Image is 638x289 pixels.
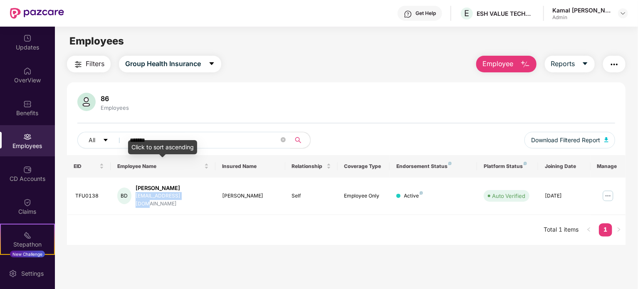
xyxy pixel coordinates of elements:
[285,155,338,178] th: Relationship
[552,14,611,21] div: Admin
[119,56,221,72] button: Group Health Insurancecaret-down
[465,8,470,18] span: E
[215,155,285,178] th: Insured Name
[281,137,286,142] span: close-circle
[620,10,626,17] img: svg+xml;base64,PHN2ZyBpZD0iRHJvcGRvd24tMzJ4MzIiIHhtbG5zPSJodHRwOi8vd3d3LnczLm9yZy8yMDAwL3N2ZyIgd2...
[582,223,596,237] button: left
[73,59,83,69] img: svg+xml;base64,PHN2ZyB4bWxucz0iaHR0cDovL3d3dy53My5vcmcvMjAwMC9zdmciIHdpZHRoPSIyNCIgaGVpZ2h0PSIyNC...
[23,100,32,108] img: svg+xml;base64,PHN2ZyBpZD0iQmVuZWZpdHMiIHhtbG5zPSJodHRwOi8vd3d3LnczLm9yZy8yMDAwL3N2ZyIgd2lkdGg9Ij...
[292,163,325,170] span: Relationship
[89,136,95,145] span: All
[601,189,615,203] img: manageButton
[290,132,311,148] button: search
[19,269,46,278] div: Settings
[484,163,532,170] div: Platform Status
[415,10,436,17] div: Get Help
[69,35,124,47] span: Employees
[538,155,591,178] th: Joining Date
[586,227,591,232] span: left
[67,155,111,178] th: EID
[582,60,589,68] span: caret-down
[222,192,279,200] div: [PERSON_NAME]
[591,155,626,178] th: Manage
[290,137,306,143] span: search
[77,132,128,148] button: Allcaret-down
[128,140,197,154] div: Click to sort ascending
[338,155,390,178] th: Coverage Type
[396,163,470,170] div: Endorsement Status
[492,192,525,200] div: Auto Verified
[551,59,575,69] span: Reports
[23,34,32,42] img: svg+xml;base64,PHN2ZyBpZD0iVXBkYXRlZCIgeG1sbnM9Imh0dHA6Ly93d3cudzMub3JnLzIwMDAvc3ZnIiB3aWR0aD0iMj...
[482,59,514,69] span: Employee
[111,155,215,178] th: Employee Name
[420,191,423,195] img: svg+xml;base64,PHN2ZyB4bWxucz0iaHR0cDovL3d3dy53My5vcmcvMjAwMC9zdmciIHdpZHRoPSI4IiBoZWlnaHQ9IjgiIH...
[86,59,104,69] span: Filters
[616,227,621,232] span: right
[604,137,608,142] img: svg+xml;base64,PHN2ZyB4bWxucz0iaHR0cDovL3d3dy53My5vcmcvMjAwMC9zdmciIHhtbG5zOnhsaW5rPSJodHRwOi8vd3...
[10,8,64,19] img: New Pazcare Logo
[74,163,98,170] span: EID
[117,188,131,204] div: BD
[582,223,596,237] li: Previous Page
[10,251,45,257] div: New Challenge
[77,93,96,111] img: svg+xml;base64,PHN2ZyB4bWxucz0iaHR0cDovL3d3dy53My5vcmcvMjAwMC9zdmciIHhtbG5zOnhsaW5rPSJodHRwOi8vd3...
[612,223,626,237] li: Next Page
[344,192,383,200] div: Employee Only
[404,10,412,18] img: svg+xml;base64,PHN2ZyBpZD0iSGVscC0zMngzMiIgeG1sbnM9Imh0dHA6Ly93d3cudzMub3JnLzIwMDAvc3ZnIiB3aWR0aD...
[448,162,452,165] img: svg+xml;base64,PHN2ZyB4bWxucz0iaHR0cDovL3d3dy53My5vcmcvMjAwMC9zdmciIHdpZHRoPSI4IiBoZWlnaHQ9IjgiIH...
[292,192,331,200] div: Self
[23,67,32,75] img: svg+xml;base64,PHN2ZyBpZD0iSG9tZSIgeG1sbnM9Imh0dHA6Ly93d3cudzMub3JnLzIwMDAvc3ZnIiB3aWR0aD0iMjAiIG...
[23,165,32,174] img: svg+xml;base64,PHN2ZyBpZD0iQ0RfQWNjb3VudHMiIGRhdGEtbmFtZT0iQ0QgQWNjb3VudHMiIHhtbG5zPSJodHRwOi8vd3...
[520,59,530,69] img: svg+xml;base64,PHN2ZyB4bWxucz0iaHR0cDovL3d3dy53My5vcmcvMjAwMC9zdmciIHhtbG5zOnhsaW5rPSJodHRwOi8vd3...
[75,192,104,200] div: TFU0138
[23,133,32,141] img: svg+xml;base64,PHN2ZyBpZD0iRW1wbG95ZWVzIiB4bWxucz0iaHR0cDovL3d3dy53My5vcmcvMjAwMC9zdmciIHdpZHRoPS...
[612,223,626,237] button: right
[125,59,201,69] span: Group Health Insurance
[404,192,423,200] div: Active
[1,240,54,249] div: Stepathon
[544,223,579,237] li: Total 1 items
[9,269,17,278] img: svg+xml;base64,PHN2ZyBpZD0iU2V0dGluZy0yMHgyMCIgeG1sbnM9Imh0dHA6Ly93d3cudzMub3JnLzIwMDAvc3ZnIiB3aW...
[99,104,131,111] div: Employees
[136,184,209,192] div: [PERSON_NAME]
[599,223,612,236] a: 1
[545,56,595,72] button: Reportscaret-down
[67,56,111,72] button: Filters
[477,10,535,17] div: ESH VALUE TECHNOLOGIES PRIVATE LIMITED
[103,137,109,144] span: caret-down
[552,6,611,14] div: Kamal [PERSON_NAME]
[609,59,619,69] img: svg+xml;base64,PHN2ZyB4bWxucz0iaHR0cDovL3d3dy53My5vcmcvMjAwMC9zdmciIHdpZHRoPSIyNCIgaGVpZ2h0PSIyNC...
[281,136,286,144] span: close-circle
[117,163,203,170] span: Employee Name
[99,94,131,103] div: 86
[531,136,600,145] span: Download Filtered Report
[23,198,32,207] img: svg+xml;base64,PHN2ZyBpZD0iQ2xhaW0iIHhtbG5zPSJodHRwOi8vd3d3LnczLm9yZy8yMDAwL3N2ZyIgd2lkdGg9IjIwIi...
[545,192,584,200] div: [DATE]
[524,132,615,148] button: Download Filtered Report
[208,60,215,68] span: caret-down
[476,56,537,72] button: Employee
[136,192,209,208] div: [EMAIL_ADDRESS][DOMAIN_NAME]
[524,162,527,165] img: svg+xml;base64,PHN2ZyB4bWxucz0iaHR0cDovL3d3dy53My5vcmcvMjAwMC9zdmciIHdpZHRoPSI4IiBoZWlnaHQ9IjgiIH...
[23,231,32,240] img: svg+xml;base64,PHN2ZyB4bWxucz0iaHR0cDovL3d3dy53My5vcmcvMjAwMC9zdmciIHdpZHRoPSIyMSIgaGVpZ2h0PSIyMC...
